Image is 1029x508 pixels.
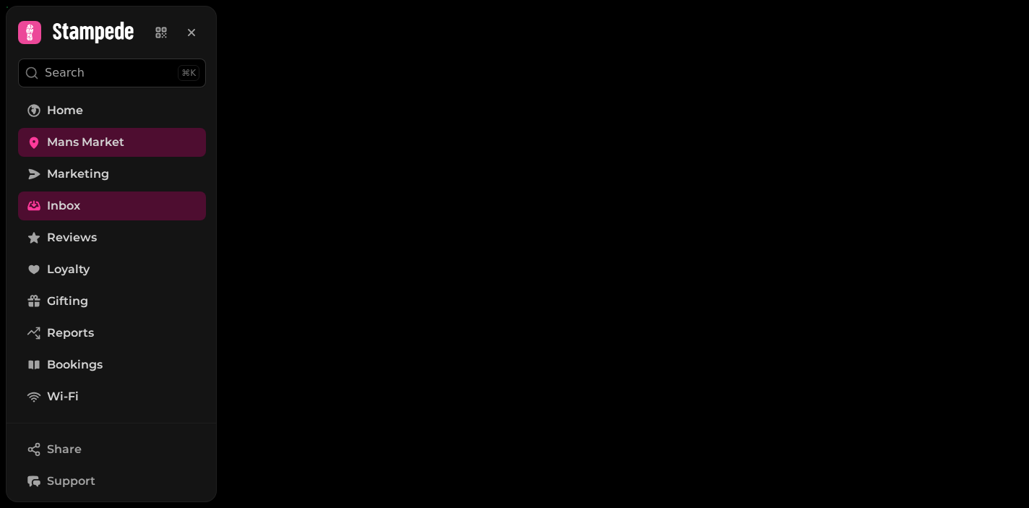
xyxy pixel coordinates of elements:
[47,388,79,405] span: Wi-Fi
[18,435,206,464] button: Share
[18,287,206,316] a: Gifting
[18,96,206,125] a: Home
[18,223,206,252] a: Reviews
[47,293,88,310] span: Gifting
[47,197,80,215] span: Inbox
[47,165,109,183] span: Marketing
[18,59,206,87] button: Search⌘K
[18,255,206,284] a: Loyalty
[18,350,206,379] a: Bookings
[47,102,83,119] span: Home
[178,65,199,81] div: ⌘K
[18,467,206,496] button: Support
[18,319,206,348] a: Reports
[45,64,85,82] p: Search
[47,324,94,342] span: Reports
[47,356,103,374] span: Bookings
[18,382,206,411] a: Wi-Fi
[18,160,206,189] a: Marketing
[18,128,206,157] a: Mans Market
[47,261,90,278] span: Loyalty
[47,441,82,458] span: Share
[18,191,206,220] a: Inbox
[47,473,95,490] span: Support
[47,229,97,246] span: Reviews
[47,134,124,151] span: Mans Market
